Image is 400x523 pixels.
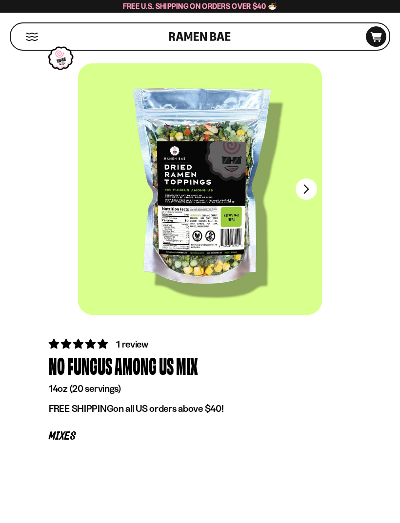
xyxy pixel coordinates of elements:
[49,403,351,415] p: on all US orders above $40!
[67,351,112,380] div: Fungus
[49,403,113,414] strong: FREE SHIPPING
[49,432,351,441] p: Mixes
[159,351,174,380] div: Us
[25,33,39,41] button: Mobile Menu Trigger
[296,178,317,200] button: Next
[116,338,148,350] span: 1 review
[115,351,157,380] div: Among
[49,383,351,395] p: 14oz (20 servings)
[49,338,110,350] span: 5.00 stars
[123,1,278,11] span: Free U.S. Shipping on Orders over $40 🍜
[176,351,198,380] div: Mix
[49,351,65,380] div: No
